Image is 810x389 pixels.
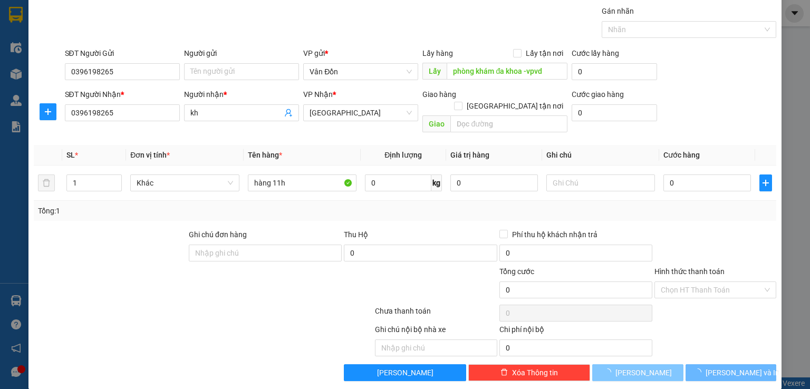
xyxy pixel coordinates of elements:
input: 0 [450,174,538,191]
input: Dọc đường [450,115,567,132]
div: Chi phí nội bộ [499,324,652,339]
span: Khác [137,175,233,191]
label: Gán nhãn [602,7,634,15]
div: SĐT Người Nhận [65,89,180,100]
input: Dọc đường [447,63,567,80]
span: Lấy hàng [422,49,453,57]
button: deleteXóa Thông tin [468,364,590,381]
div: SĐT Người Gửi [65,47,180,59]
label: Hình thức thanh toán [654,267,725,276]
button: [PERSON_NAME] [592,364,683,381]
input: VD: Bàn, Ghế [248,174,356,191]
button: [PERSON_NAME] và In [686,364,777,381]
span: Vân Đồn [310,64,412,80]
span: Giao hàng [422,90,456,99]
input: Ghi Chú [546,174,655,191]
input: Ghi chú đơn hàng [189,245,342,261]
div: Ghi chú nội bộ nhà xe [375,324,497,339]
span: Hà Nội [310,105,412,121]
span: Giao [422,115,450,132]
span: SL [66,151,75,159]
label: Cước giao hàng [572,90,624,99]
div: VP gửi [303,47,418,59]
button: [PERSON_NAME] [344,364,466,381]
span: Tên hàng [248,151,282,159]
div: Chưa thanh toán [374,305,498,324]
span: Xóa Thông tin [512,367,558,378]
span: Phí thu hộ khách nhận trả [508,229,602,240]
span: [PERSON_NAME] [615,367,672,378]
span: loading [604,368,615,376]
button: plus [40,103,56,120]
span: [PERSON_NAME] [377,367,433,378]
th: Ghi chú [542,145,659,166]
span: Đơn vị tính [130,151,170,159]
span: Lấy tận nơi [522,47,567,59]
span: kg [431,174,442,191]
span: Tổng cước [499,267,534,276]
span: Lấy [422,63,447,80]
span: plus [40,108,56,116]
div: Người gửi [184,47,299,59]
input: Cước giao hàng [572,104,657,121]
span: user-add [284,109,293,117]
span: [PERSON_NAME] và In [706,367,779,378]
input: Nhập ghi chú [375,339,497,356]
button: plus [759,174,772,191]
span: Thu Hộ [344,230,368,239]
span: Cước hàng [663,151,700,159]
button: delete [38,174,55,191]
div: Tổng: 1 [38,205,313,217]
span: Giá trị hàng [450,151,489,159]
span: delete [500,368,508,377]
span: loading [694,368,706,376]
label: Cước lấy hàng [572,49,619,57]
span: VP Nhận [303,90,333,99]
span: [GEOGRAPHIC_DATA] tận nơi [462,100,567,112]
div: Người nhận [184,89,299,100]
label: Ghi chú đơn hàng [189,230,247,239]
span: Định lượng [384,151,422,159]
input: Cước lấy hàng [572,63,657,80]
span: plus [760,179,772,187]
